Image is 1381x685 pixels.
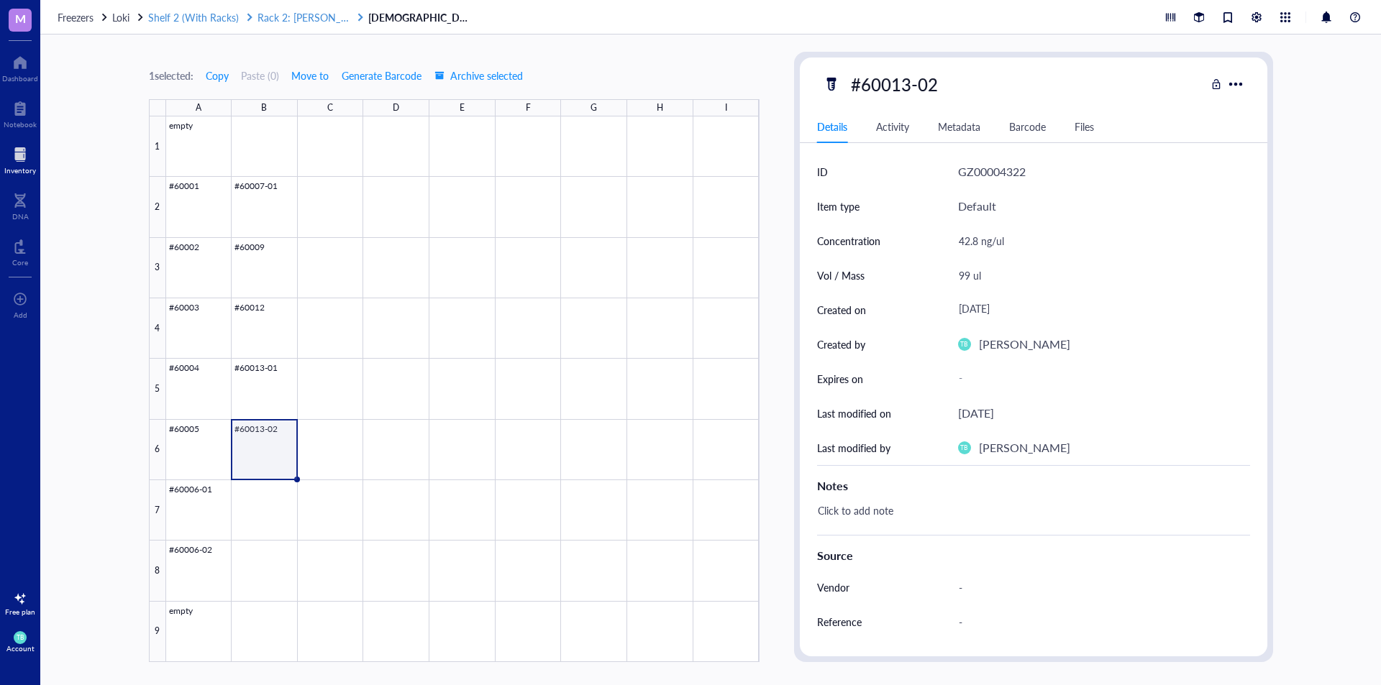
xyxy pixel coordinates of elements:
[979,438,1070,457] div: [PERSON_NAME]
[58,11,109,24] a: Freezers
[876,119,909,134] div: Activity
[817,233,880,249] div: Concentration
[291,70,329,81] span: Move to
[817,614,862,630] div: Reference
[817,440,890,456] div: Last modified by
[15,9,26,27] span: M
[4,166,36,175] div: Inventory
[149,480,166,541] div: 7
[817,267,865,283] div: Vol / Mass
[149,177,166,237] div: 2
[952,607,1244,637] div: -
[979,335,1070,354] div: [PERSON_NAME]
[12,189,29,221] a: DNA
[149,541,166,601] div: 8
[261,98,267,117] div: B
[6,644,35,653] div: Account
[817,579,849,595] div: Vendor
[460,98,465,117] div: E
[938,119,980,134] div: Metadata
[958,197,996,216] div: Default
[149,602,166,662] div: 9
[434,70,523,81] span: Archive selected
[149,68,193,83] div: 1 selected:
[257,10,528,24] span: Rack 2: [PERSON_NAME]/[PERSON_NAME] Lab (EPICenter)
[811,500,1244,535] div: Click to add note
[434,64,524,87] button: Archive selected
[241,64,279,87] button: Paste (0)
[341,64,422,87] button: Generate Barcode
[4,120,37,129] div: Notebook
[526,98,531,117] div: F
[17,634,24,641] span: TB
[58,10,94,24] span: Freezers
[817,336,865,352] div: Created by
[817,477,1250,495] div: Notes
[148,10,239,24] span: Shelf 2 (With Racks)
[393,98,399,117] div: D
[958,404,994,423] div: [DATE]
[960,444,967,451] span: TB
[112,10,129,24] span: Loki
[952,260,1244,290] div: 99 ul
[12,258,28,267] div: Core
[14,311,27,319] div: Add
[725,98,727,117] div: I
[952,572,1244,602] div: -
[4,143,36,175] a: Inventory
[327,98,333,117] div: C
[196,98,201,117] div: A
[2,74,38,83] div: Dashboard
[817,198,860,214] div: Item type
[591,98,597,117] div: G
[817,405,891,421] div: Last modified on
[817,164,828,180] div: ID
[960,341,967,348] span: TB
[958,162,1026,181] div: GZ00004322
[1075,119,1094,134] div: Files
[149,359,166,419] div: 5
[952,366,1244,392] div: -
[844,69,944,99] div: #60013-02
[4,97,37,129] a: Notebook
[817,302,866,318] div: Created on
[206,70,229,81] span: Copy
[149,298,166,359] div: 4
[12,235,28,267] a: Core
[657,98,663,117] div: H
[1009,119,1046,134] div: Barcode
[817,371,863,387] div: Expires on
[5,607,35,616] div: Free plan
[149,116,166,177] div: 1
[149,238,166,298] div: 3
[112,11,145,24] a: Loki
[12,212,29,221] div: DNA
[817,119,847,134] div: Details
[291,64,329,87] button: Move to
[952,641,1244,671] div: -
[342,70,421,81] span: Generate Barcode
[149,420,166,480] div: 6
[952,226,1244,256] div: 42.8 ng/ul
[148,11,365,24] a: Shelf 2 (With Racks)Rack 2: [PERSON_NAME]/[PERSON_NAME] Lab (EPICenter)
[817,547,1250,564] div: Source
[368,11,476,24] a: [DEMOGRAPHIC_DATA] Extracted DNA
[205,64,229,87] button: Copy
[952,297,1244,323] div: [DATE]
[2,51,38,83] a: Dashboard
